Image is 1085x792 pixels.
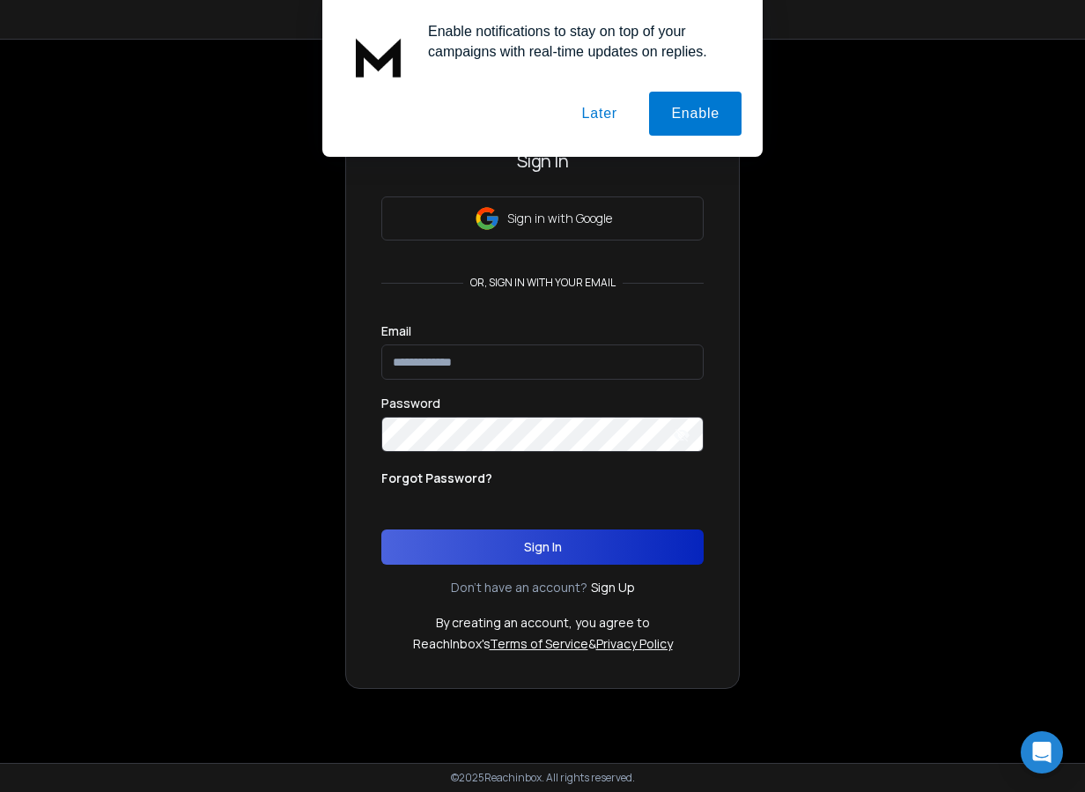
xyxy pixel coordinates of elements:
p: Don't have an account? [451,579,587,596]
button: Sign In [381,529,704,565]
p: or, sign in with your email [463,276,623,290]
button: Sign in with Google [381,196,704,241]
p: By creating an account, you agree to [436,614,650,632]
a: Privacy Policy [596,635,673,652]
img: notification icon [343,21,414,92]
h3: Sign In [381,149,704,174]
label: Email [381,325,411,337]
p: Sign in with Google [507,210,612,227]
label: Password [381,397,440,410]
p: ReachInbox's & [413,635,673,653]
p: Forgot Password? [381,470,492,487]
button: Later [559,92,638,136]
div: Enable notifications to stay on top of your campaigns with real-time updates on replies. [414,21,742,62]
div: Open Intercom Messenger [1021,731,1063,773]
a: Terms of Service [490,635,588,652]
button: Enable [649,92,742,136]
a: Sign Up [591,579,635,596]
p: © 2025 Reachinbox. All rights reserved. [451,771,635,785]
